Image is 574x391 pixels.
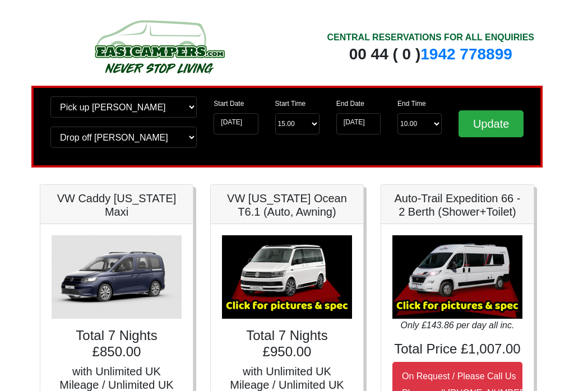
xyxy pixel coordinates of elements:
[327,44,534,64] div: 00 44 ( 0 )
[53,16,266,77] img: campers-checkout-logo.png
[336,99,364,109] label: End Date
[459,110,524,137] input: Update
[397,99,426,109] label: End Time
[392,235,522,319] img: Auto-Trail Expedition 66 - 2 Berth (Shower+Toilet)
[222,235,352,319] img: VW California Ocean T6.1 (Auto, Awning)
[336,113,381,134] input: Return Date
[222,192,352,218] h5: VW [US_STATE] Ocean T6.1 (Auto, Awning)
[214,113,258,134] input: Start Date
[222,328,352,360] h4: Total 7 Nights £950.00
[327,31,534,44] div: CENTRAL RESERVATIONS FOR ALL ENQUIRIES
[275,99,306,109] label: Start Time
[420,45,512,63] a: 1942 778899
[214,99,244,109] label: Start Date
[52,328,182,360] h4: Total 7 Nights £850.00
[392,192,522,218] h5: Auto-Trail Expedition 66 - 2 Berth (Shower+Toilet)
[52,192,182,218] h5: VW Caddy [US_STATE] Maxi
[52,235,182,319] img: VW Caddy California Maxi
[392,341,522,357] h4: Total Price £1,007.00
[401,320,515,330] i: Only £143.86 per day all inc.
